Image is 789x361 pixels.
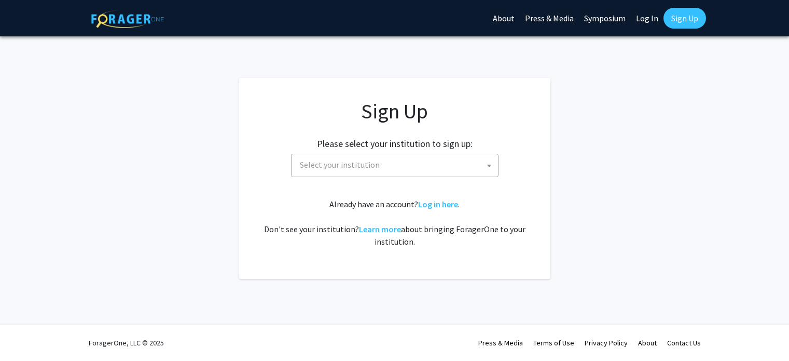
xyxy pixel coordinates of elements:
span: Select your institution [291,154,499,177]
a: Learn more about bringing ForagerOne to your institution [359,224,401,234]
h1: Sign Up [260,99,530,124]
a: Contact Us [667,338,701,347]
a: About [638,338,657,347]
a: Log in here [418,199,458,209]
a: Terms of Use [533,338,574,347]
div: ForagerOne, LLC © 2025 [89,325,164,361]
h2: Please select your institution to sign up: [317,138,473,150]
a: Press & Media [478,338,523,347]
span: Select your institution [296,154,498,176]
span: Select your institution [300,159,380,170]
a: Sign Up [663,8,706,29]
a: Privacy Policy [585,338,628,347]
img: ForagerOne Logo [91,10,164,28]
div: Already have an account? . Don't see your institution? about bringing ForagerOne to your institut... [260,198,530,248]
